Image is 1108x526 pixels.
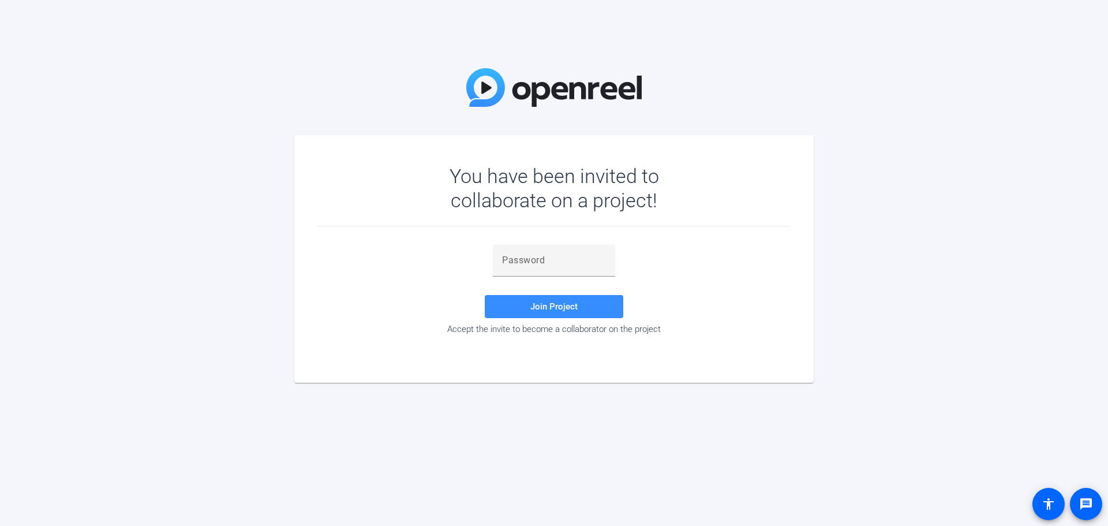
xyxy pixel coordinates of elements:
div: Accept the invite to become a collaborator on the project [317,324,791,334]
div: You have been invited to collaborate on a project! [416,164,692,212]
mat-icon: accessibility [1042,497,1055,511]
button: Join Project [485,295,623,318]
img: OpenReel Logo [466,68,642,107]
mat-icon: message [1079,497,1093,511]
input: Password [502,253,606,267]
span: Join Project [530,301,578,312]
